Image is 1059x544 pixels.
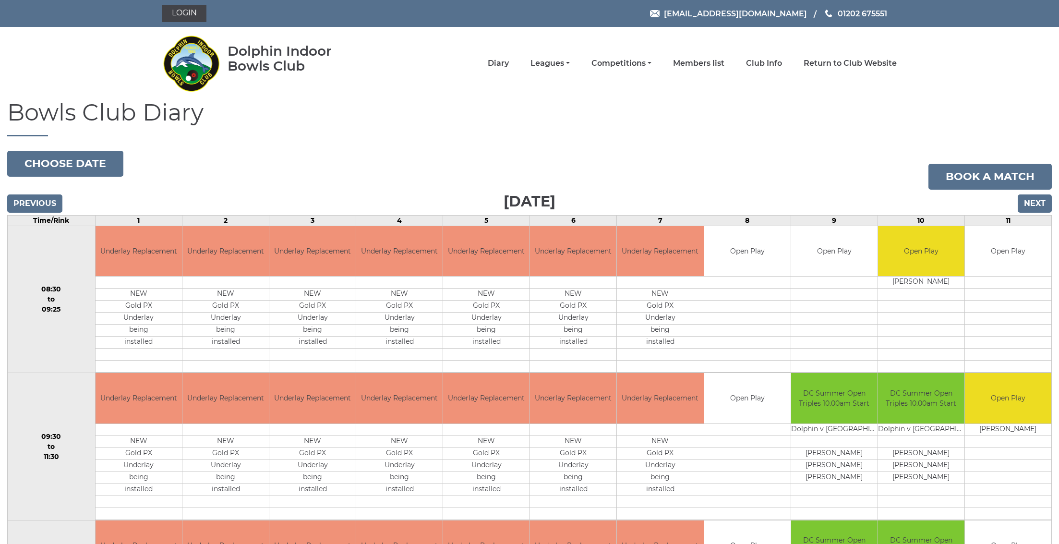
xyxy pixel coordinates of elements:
[269,301,356,313] td: Gold PX
[162,30,220,97] img: Dolphin Indoor Bowls Club
[269,313,356,325] td: Underlay
[617,325,703,337] td: being
[791,459,878,471] td: [PERSON_NAME]
[530,215,617,226] td: 6
[182,373,269,423] td: Underlay Replacement
[182,215,269,226] td: 2
[928,164,1052,190] a: Book a match
[96,301,182,313] td: Gold PX
[228,44,362,73] div: Dolphin Indoor Bowls Club
[8,373,96,520] td: 09:30 to 11:30
[356,435,443,447] td: NEW
[96,325,182,337] td: being
[530,313,616,325] td: Underlay
[824,8,887,20] a: Phone us 01202 675551
[269,373,356,423] td: Underlay Replacement
[443,447,529,459] td: Gold PX
[356,301,443,313] td: Gold PX
[356,226,443,277] td: Underlay Replacement
[617,337,703,349] td: installed
[1018,194,1052,213] input: Next
[746,58,782,69] a: Club Info
[965,373,1051,423] td: Open Play
[530,373,616,423] td: Underlay Replacement
[96,337,182,349] td: installed
[443,337,529,349] td: installed
[356,471,443,484] td: being
[443,226,529,277] td: Underlay Replacement
[965,226,1051,277] td: Open Play
[182,337,269,349] td: installed
[617,289,703,301] td: NEW
[443,373,529,423] td: Underlay Replacement
[96,459,182,471] td: Underlay
[356,459,443,471] td: Underlay
[356,484,443,496] td: installed
[7,100,1052,136] h1: Bowls Club Diary
[443,459,529,471] td: Underlay
[530,58,570,69] a: Leagues
[182,447,269,459] td: Gold PX
[8,215,96,226] td: Time/Rink
[617,471,703,484] td: being
[96,471,182,484] td: being
[530,484,616,496] td: installed
[182,313,269,325] td: Underlay
[269,215,356,226] td: 3
[530,289,616,301] td: NEW
[356,373,443,423] td: Underlay Replacement
[704,226,791,277] td: Open Play
[443,215,530,226] td: 5
[591,58,651,69] a: Competitions
[443,289,529,301] td: NEW
[96,435,182,447] td: NEW
[96,289,182,301] td: NEW
[791,471,878,484] td: [PERSON_NAME]
[182,471,269,484] td: being
[96,447,182,459] td: Gold PX
[356,325,443,337] td: being
[269,459,356,471] td: Underlay
[269,447,356,459] td: Gold PX
[825,10,832,17] img: Phone us
[878,471,964,484] td: [PERSON_NAME]
[269,325,356,337] td: being
[182,289,269,301] td: NEW
[791,423,878,435] td: Dolphin v [GEOGRAPHIC_DATA]
[356,289,443,301] td: NEW
[443,471,529,484] td: being
[838,9,887,18] span: 01202 675551
[443,313,529,325] td: Underlay
[162,5,206,22] a: Login
[530,435,616,447] td: NEW
[617,313,703,325] td: Underlay
[965,423,1051,435] td: [PERSON_NAME]
[182,301,269,313] td: Gold PX
[356,447,443,459] td: Gold PX
[443,435,529,447] td: NEW
[617,301,703,313] td: Gold PX
[182,459,269,471] td: Underlay
[95,215,182,226] td: 1
[443,484,529,496] td: installed
[791,226,878,277] td: Open Play
[530,447,616,459] td: Gold PX
[673,58,724,69] a: Members list
[530,471,616,484] td: being
[530,301,616,313] td: Gold PX
[878,373,964,423] td: DC Summer Open Triples 10.00am Start
[96,373,182,423] td: Underlay Replacement
[664,9,807,18] span: [EMAIL_ADDRESS][DOMAIN_NAME]
[878,447,964,459] td: [PERSON_NAME]
[7,151,123,177] button: Choose date
[269,226,356,277] td: Underlay Replacement
[704,215,791,226] td: 8
[182,226,269,277] td: Underlay Replacement
[617,435,703,447] td: NEW
[878,459,964,471] td: [PERSON_NAME]
[530,325,616,337] td: being
[878,277,964,289] td: [PERSON_NAME]
[269,289,356,301] td: NEW
[650,8,807,20] a: Email [EMAIL_ADDRESS][DOMAIN_NAME]
[530,337,616,349] td: installed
